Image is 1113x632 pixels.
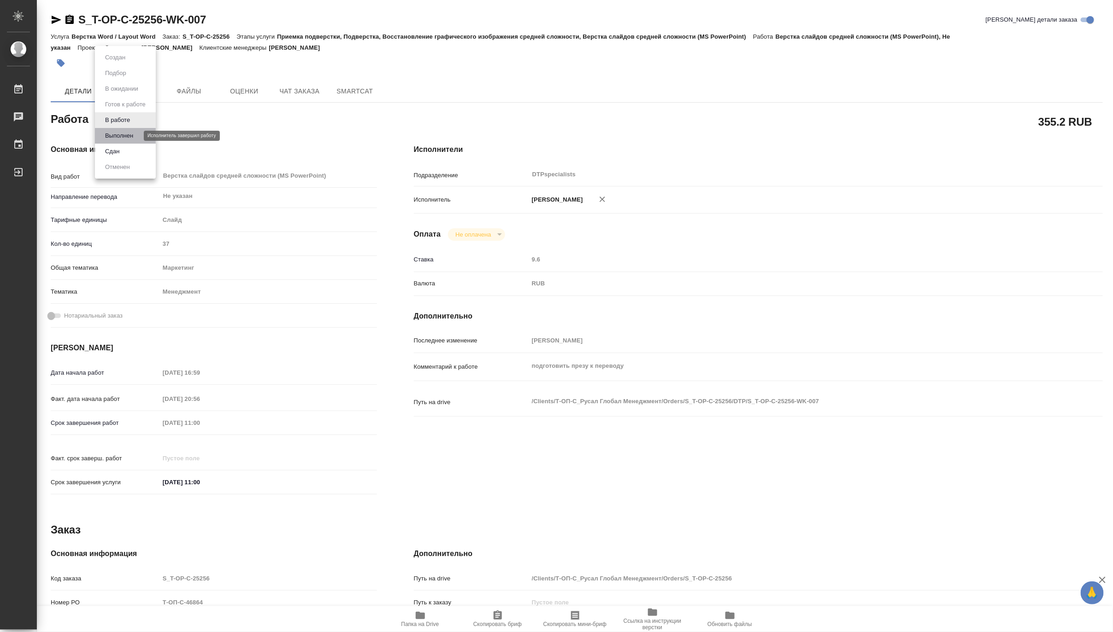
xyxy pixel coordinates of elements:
button: Создан [102,52,128,63]
button: Готов к работе [102,99,148,110]
button: Выполнен [102,131,136,141]
button: Отменен [102,162,133,172]
button: В ожидании [102,84,141,94]
button: В работе [102,115,133,125]
button: Сдан [102,146,122,157]
button: Подбор [102,68,129,78]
